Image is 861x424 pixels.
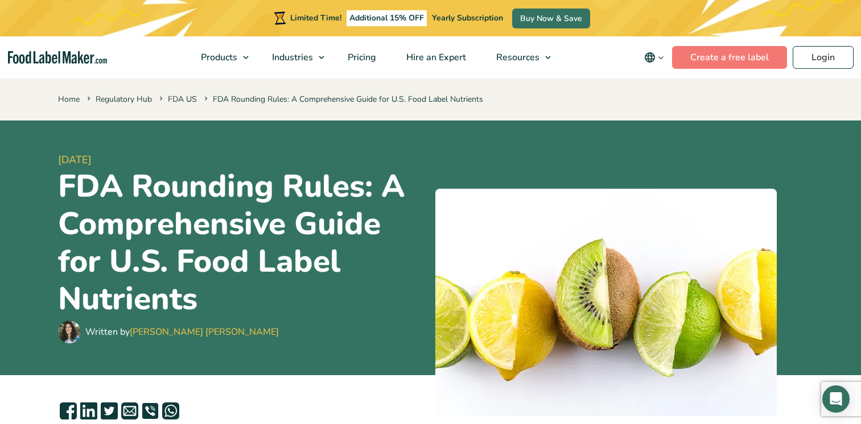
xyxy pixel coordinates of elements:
[672,46,787,69] a: Create a free label
[202,94,483,105] span: FDA Rounding Rules: A Comprehensive Guide for U.S. Food Label Nutrients
[290,13,341,23] span: Limited Time!
[403,51,467,64] span: Hire an Expert
[432,13,503,23] span: Yearly Subscription
[85,325,279,339] div: Written by
[186,36,254,78] a: Products
[168,94,197,105] a: FDA US
[130,326,279,338] a: [PERSON_NAME] [PERSON_NAME]
[481,36,557,78] a: Resources
[344,51,377,64] span: Pricing
[269,51,314,64] span: Industries
[493,51,541,64] span: Resources
[58,94,80,105] a: Home
[793,46,854,69] a: Login
[197,51,238,64] span: Products
[392,36,479,78] a: Hire an Expert
[333,36,389,78] a: Pricing
[512,9,590,28] a: Buy Now & Save
[58,152,426,168] span: [DATE]
[257,36,330,78] a: Industries
[96,94,152,105] a: Regulatory Hub
[347,10,427,26] span: Additional 15% OFF
[58,321,81,343] img: Maria Abi Hanna - Food Label Maker
[822,385,850,413] div: Open Intercom Messenger
[58,168,426,318] h1: FDA Rounding Rules: A Comprehensive Guide for U.S. Food Label Nutrients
